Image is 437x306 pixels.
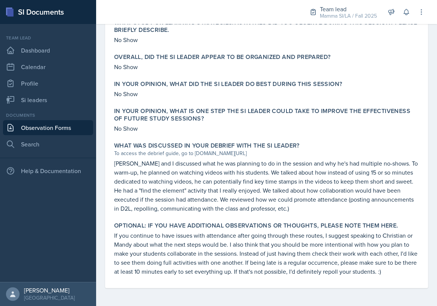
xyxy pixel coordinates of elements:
[114,107,419,122] label: In your opinion, what is ONE step the SI Leader could take to improve the effectiveness of future...
[320,5,377,14] div: Team lead
[114,53,330,61] label: Overall, did the SI Leader appear to be organized and prepared?
[114,222,398,229] label: Optional: If you have additional observations or thoughts, please note them here.
[3,163,93,178] div: Help & Documentation
[320,12,377,20] div: Mamma SI/LA / Fall 2025
[3,76,93,91] a: Profile
[114,142,300,149] label: What was discussed in your debrief with the SI Leader?
[114,80,342,88] label: In your opinion, what did the SI Leader do BEST during this session?
[3,137,93,152] a: Search
[3,92,93,107] a: Si leaders
[24,294,75,301] div: [GEOGRAPHIC_DATA]
[3,112,93,119] div: Documents
[114,62,419,71] p: No Show
[114,149,419,157] div: To access the debrief guide, go to [DOMAIN_NAME][URL]
[3,35,93,41] div: Team lead
[3,43,93,58] a: Dashboard
[114,124,419,133] p: No Show
[114,35,419,44] p: No Show
[114,89,419,98] p: No Show
[3,59,93,74] a: Calendar
[24,286,75,294] div: [PERSON_NAME]
[114,159,419,213] p: [PERSON_NAME] and I discussed what he was planning to do in the session and why he's had multiple...
[114,19,419,34] label: What study or learning strategies/activities did you observe during this session? Please briefly ...
[3,120,93,135] a: Observation Forms
[114,231,419,276] p: If you continue to have issues with attendance after going through these routes, I suggest speaki...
